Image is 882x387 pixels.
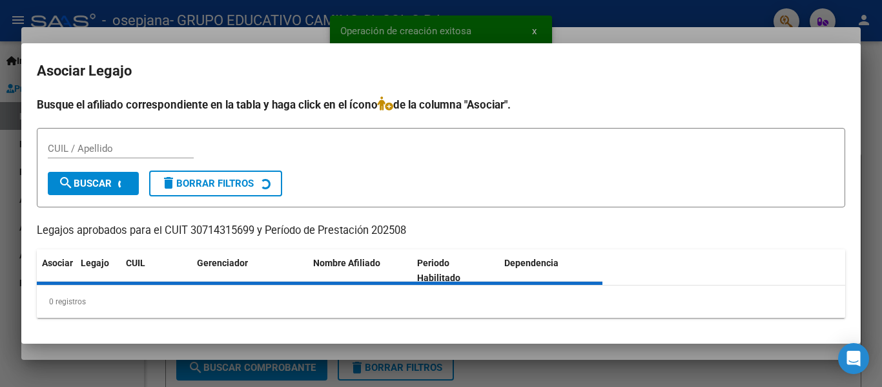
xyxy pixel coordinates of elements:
datatable-header-cell: Periodo Habilitado [412,249,499,292]
mat-icon: search [58,175,74,191]
p: Legajos aprobados para el CUIT 30714315699 y Período de Prestación 202508 [37,223,845,239]
datatable-header-cell: Legajo [76,249,121,292]
div: Open Intercom Messenger [838,343,869,374]
mat-icon: delete [161,175,176,191]
h4: Busque el afiliado correspondiente en la tabla y haga click en el ícono de la columna "Asociar". [37,96,845,113]
button: Borrar Filtros [149,171,282,196]
span: Borrar Filtros [161,178,254,189]
span: Legajo [81,258,109,268]
datatable-header-cell: Asociar [37,249,76,292]
h2: Asociar Legajo [37,59,845,83]
span: Periodo Habilitado [417,258,460,283]
span: Nombre Afiliado [313,258,380,268]
span: Asociar [42,258,73,268]
span: Dependencia [504,258,559,268]
button: Buscar [48,172,139,195]
span: Gerenciador [197,258,248,268]
div: 0 registros [37,286,845,318]
span: Buscar [58,178,112,189]
datatable-header-cell: Gerenciador [192,249,308,292]
datatable-header-cell: Nombre Afiliado [308,249,412,292]
datatable-header-cell: CUIL [121,249,192,292]
span: CUIL [126,258,145,268]
datatable-header-cell: Dependencia [499,249,603,292]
